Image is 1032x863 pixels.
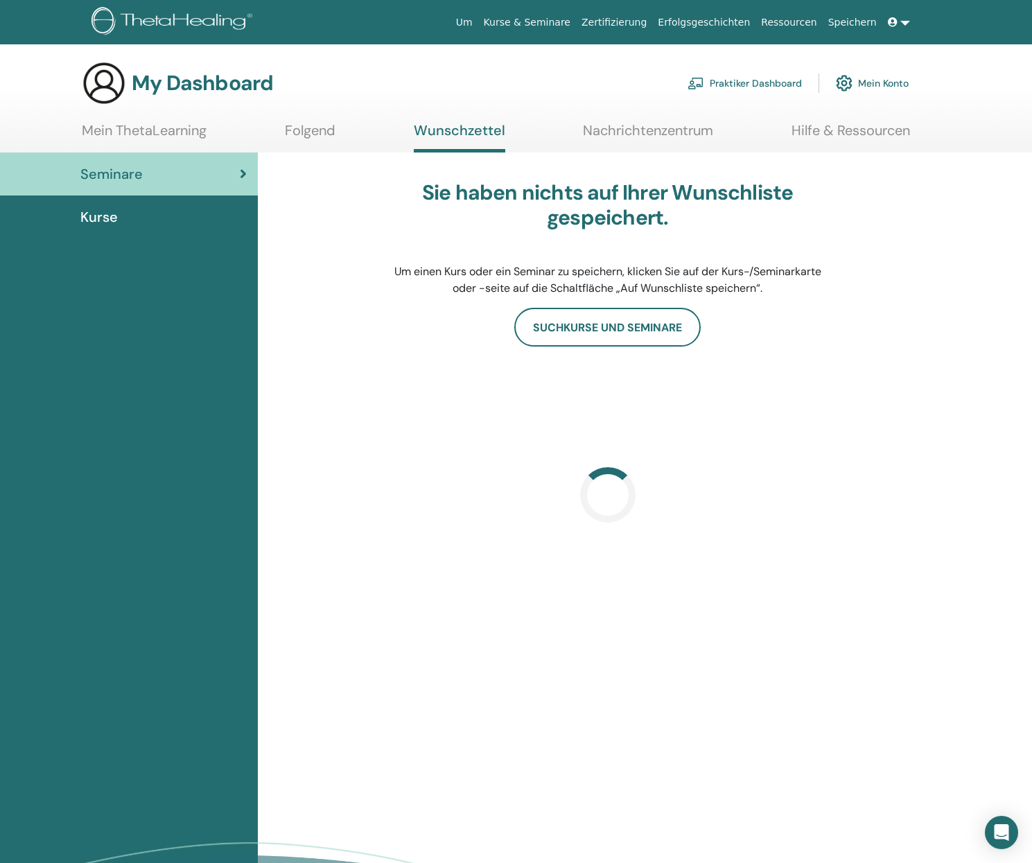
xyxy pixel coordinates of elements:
a: Mein Konto [836,68,909,98]
span: Kurse [80,207,118,227]
p: Um einen Kurs oder ein Seminar zu speichern, klicken Sie auf der Kurs-/Seminarkarte oder -seite a... [390,263,826,297]
div: Open Intercom Messenger [985,816,1018,849]
a: Mein ThetaLearning [82,122,207,149]
a: Erfolgsgeschichten [652,10,755,35]
a: Folgend [285,122,335,149]
a: Wunschzettel [414,122,505,152]
a: Ressourcen [755,10,822,35]
img: chalkboard-teacher.svg [688,77,704,89]
h3: My Dashboard [132,71,273,96]
a: Praktiker Dashboard [688,68,802,98]
img: generic-user-icon.jpg [82,61,126,105]
a: Suchkurse und Seminare [514,308,701,347]
img: logo.png [91,7,257,38]
a: Zertifizierung [576,10,652,35]
a: Nachrichtenzentrum [583,122,713,149]
h3: Sie haben nichts auf Ihrer Wunschliste gespeichert. [390,180,826,230]
a: Um [451,10,478,35]
a: Kurse & Seminare [478,10,576,35]
a: Hilfe & Ressourcen [792,122,910,149]
img: cog.svg [836,71,852,95]
a: Speichern [823,10,882,35]
span: Seminare [80,164,143,184]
